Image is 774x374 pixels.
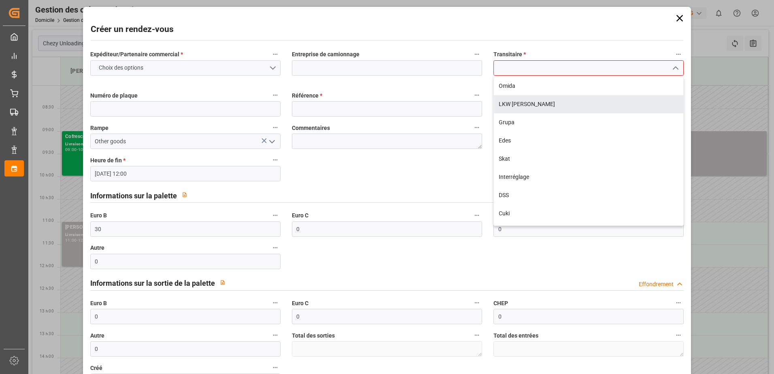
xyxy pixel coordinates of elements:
font: Heure de fin [90,157,122,164]
input: Type à rechercher/sélectionner [90,134,281,149]
div: LKW [PERSON_NAME] [494,95,683,113]
button: Ouvrir le menu [90,60,281,76]
button: Transitaire * [673,49,684,59]
font: Rampe [90,125,108,131]
font: Transitaire [493,51,522,57]
h2: Créer un rendez-vous [91,23,174,36]
div: DSS [494,186,683,204]
font: Total des entrées [493,332,538,339]
font: Euro B [90,212,107,219]
div: Cuki [494,204,683,223]
font: Euro C [292,212,308,219]
font: Numéro de plaque [90,92,138,99]
button: Commentaires [472,122,482,133]
div: Omida [494,77,683,95]
button: View description [177,187,192,202]
button: Entreprise de camionnage [472,49,482,59]
font: Expéditeur/Partenaire commercial [90,51,179,57]
button: Fermer le menu [669,62,681,74]
button: Euro C [472,210,482,221]
button: Autre [270,242,281,253]
font: Entreprise de camionnage [292,51,359,57]
font: Euro C [292,300,308,306]
button: Ouvrir le menu [265,135,277,148]
div: Gopet [494,223,683,241]
button: CHEP [673,297,684,308]
font: Créé [90,365,102,371]
button: Expéditeur/Partenaire commercial * [270,49,281,59]
input: JJ-MM-AAAA HH :MM [90,166,281,181]
button: Heure de fin * [270,155,281,165]
button: View description [215,275,230,290]
h2: Informations sur la sortie de la palette [90,278,215,289]
button: Euro B [270,210,281,221]
font: Référence [292,92,319,99]
button: Euro B [270,297,281,308]
font: Autre [90,244,104,251]
button: Créé [270,362,281,373]
div: Skat [494,150,683,168]
font: Commentaires [292,125,330,131]
button: Total des entrées [673,330,684,340]
button: Euro C [472,297,482,308]
font: CHEP [493,300,508,306]
button: Total des sorties [472,330,482,340]
div: Effondrement [639,280,674,289]
button: Autre [270,330,281,340]
font: Autre [90,332,104,339]
span: Choix des options [95,64,147,72]
font: Euro B [90,300,107,306]
font: Total des sorties [292,332,335,339]
button: Rampe [270,122,281,133]
button: Numéro de plaque [270,90,281,100]
div: Edes [494,132,683,150]
div: Interréglage [494,168,683,186]
h2: Informations sur la palette [90,190,177,201]
div: Grupa [494,113,683,132]
button: Référence * [472,90,482,100]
